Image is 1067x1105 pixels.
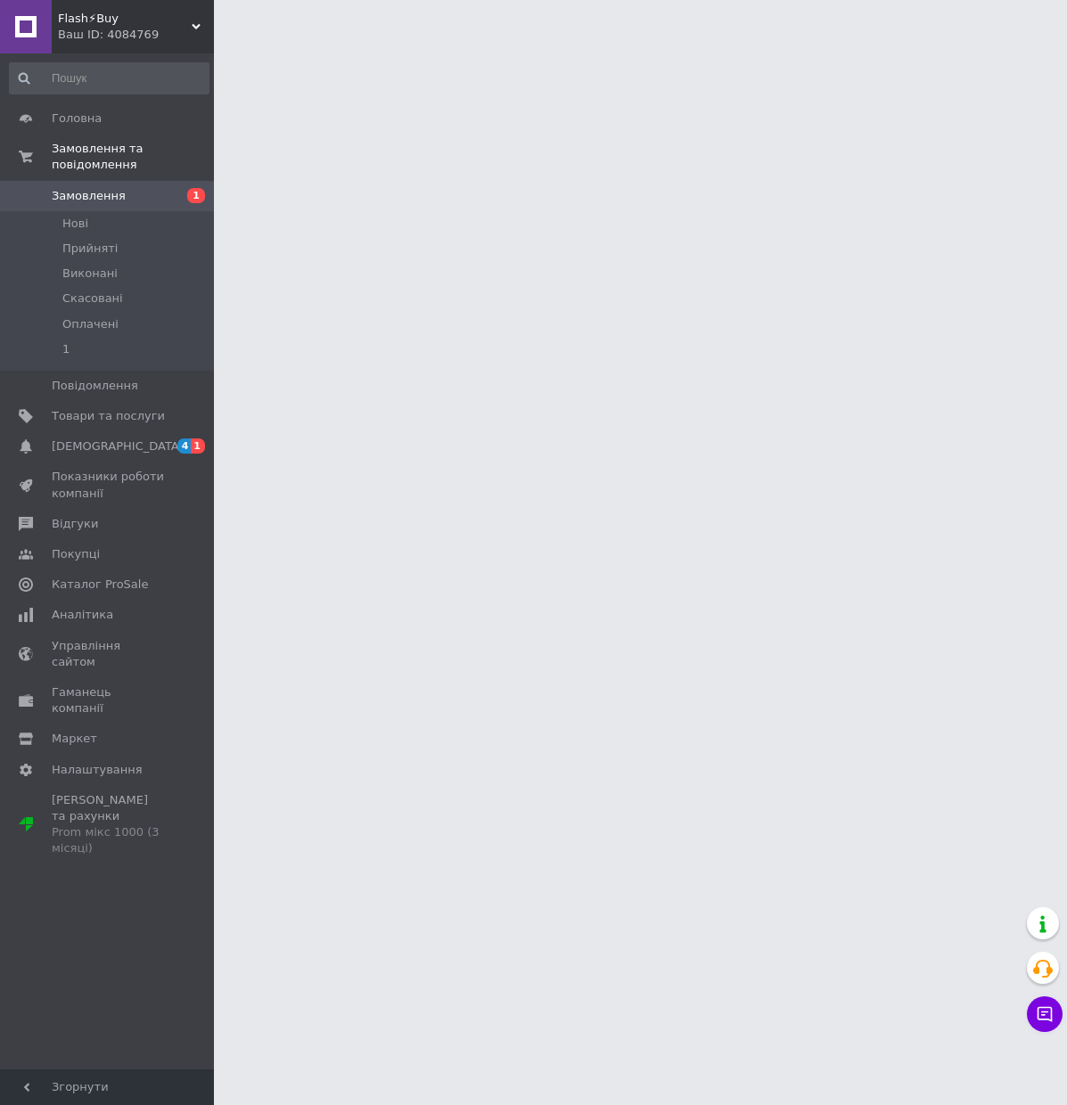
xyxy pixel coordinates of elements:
[52,792,165,857] span: [PERSON_NAME] та рахунки
[52,607,113,623] span: Аналітика
[52,141,214,173] span: Замовлення та повідомлення
[52,110,102,127] span: Головна
[52,731,97,747] span: Маркет
[62,316,119,332] span: Оплачені
[52,438,184,454] span: [DEMOGRAPHIC_DATA]
[52,516,98,532] span: Відгуки
[62,241,118,257] span: Прийняті
[58,11,192,27] span: Flash⚡Buy
[62,291,123,307] span: Скасовані
[52,762,143,778] span: Налаштування
[1027,996,1063,1032] button: Чат з покупцем
[52,408,165,424] span: Товари та послуги
[52,824,165,856] div: Prom мікс 1000 (3 місяці)
[191,438,205,454] span: 1
[52,469,165,501] span: Показники роботи компанії
[177,438,192,454] span: 4
[62,266,118,282] span: Виконані
[52,546,100,562] span: Покупці
[62,341,70,357] span: 1
[58,27,214,43] div: Ваш ID: 4084769
[52,378,138,394] span: Повідомлення
[52,577,148,593] span: Каталог ProSale
[187,188,205,203] span: 1
[52,188,126,204] span: Замовлення
[62,216,88,232] span: Нові
[52,638,165,670] span: Управління сайтом
[52,684,165,716] span: Гаманець компанії
[9,62,209,94] input: Пошук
